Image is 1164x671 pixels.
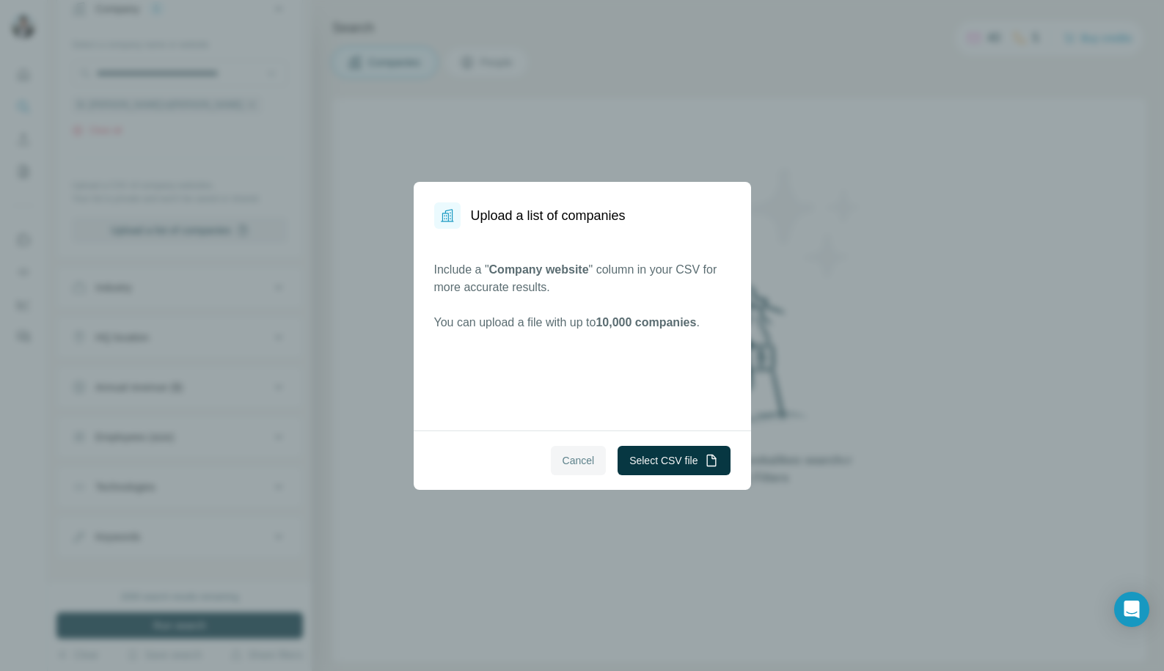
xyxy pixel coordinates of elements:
button: Select CSV file [618,446,730,475]
button: Cancel [551,446,607,475]
span: Company website [489,263,589,276]
div: Open Intercom Messenger [1114,592,1149,627]
span: 10,000 companies [596,316,696,329]
h1: Upload a list of companies [471,205,626,226]
span: Cancel [563,453,595,468]
p: Include a " " column in your CSV for more accurate results. [434,261,731,296]
p: You can upload a file with up to . [434,314,731,331]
